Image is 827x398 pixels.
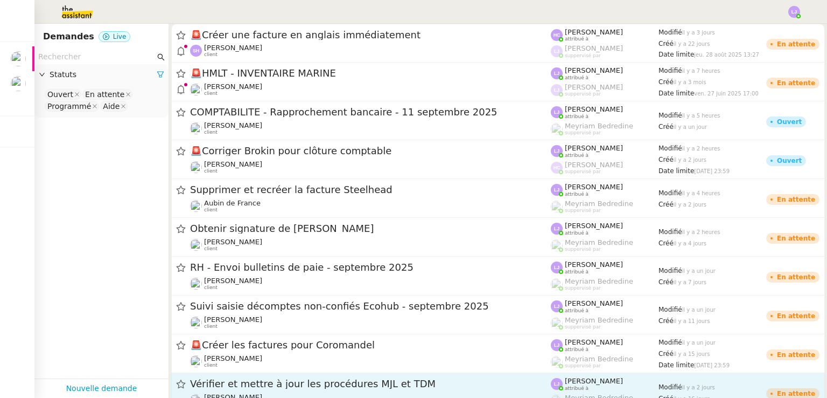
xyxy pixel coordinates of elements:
div: Ouvert [47,90,73,99]
span: il y a 4 jours [674,241,706,246]
span: Modifié [658,267,682,275]
img: svg [551,84,563,96]
span: il y a 11 jours [674,318,710,324]
span: 🚨 [190,29,202,40]
span: Créé [658,78,674,86]
span: il y a 2 heures [682,146,720,152]
span: COMPTABILITE - Rapprochement bancaire - 11 septembre 2025 [190,107,551,117]
span: il y a un jour [682,307,716,313]
app-user-label: attribué à [551,338,658,352]
img: users%2FNmPW3RcGagVdwlUj0SIRjiM8zA23%2Favatar%2Fb3e8f68e-88d8-429d-a2bd-00fb6f2d12db [190,355,202,367]
span: Créé [658,317,674,325]
span: Meyriam Bedredine [565,122,633,130]
nz-select-item: Programmé [45,101,99,112]
span: Modifié [658,112,682,119]
span: Date limite [658,90,694,97]
span: [PERSON_NAME] [565,183,623,191]
img: users%2FaellJyylmXSg4jqeVbanehhyYJm1%2Favatar%2Fprofile-pic%20(4).png [551,123,563,135]
span: suppervisé par [565,285,601,291]
span: Corriger Brokin pour clôture comptable [190,146,551,156]
app-user-label: suppervisé par [551,238,658,252]
input: Rechercher [38,51,155,63]
span: [DATE] 23:59 [694,362,730,368]
span: client [204,129,218,135]
span: attribué à [565,230,588,236]
nz-select-item: En attente [82,89,132,100]
span: il y a un jour [682,340,716,346]
span: il y a 4 heures [682,190,720,196]
span: il y a 7 jours [674,279,706,285]
app-user-label: attribué à [551,105,658,119]
span: [PERSON_NAME] [565,299,623,307]
span: Créé [658,278,674,286]
span: [PERSON_NAME] [204,83,262,91]
img: svg [551,300,563,312]
app-user-label: attribué à [551,28,658,42]
span: il y a un jour [674,124,707,130]
app-user-detailed-label: client [190,354,551,368]
div: Statuts [34,64,169,85]
app-user-detailed-label: client [190,315,551,330]
span: client [204,52,218,58]
img: svg [551,106,563,118]
span: client [204,246,218,252]
div: En attente [777,41,815,47]
img: svg [551,378,563,390]
span: il y a 5 heures [682,113,720,119]
app-user-detailed-label: client [190,160,551,174]
app-user-label: suppervisé par [551,316,658,330]
span: il y a 15 jours [674,351,710,357]
span: suppervisé par [565,91,601,97]
img: svg [551,223,563,235]
span: HMLT - INVENTAIRE MARINE [190,68,551,78]
app-user-label: attribué à [551,183,658,197]
span: Créé [658,239,674,247]
span: client [204,91,218,97]
app-user-label: attribué à [551,299,658,313]
span: [PERSON_NAME] [204,238,262,246]
img: svg [551,339,563,351]
span: jeu. 28 août 2025 13:27 [694,52,759,58]
img: users%2FSclkIUIAuBOhhDrbgjtrSikBoD03%2Favatar%2F48cbc63d-a03d-4817-b5bf-7f7aeed5f2a9 [190,200,202,212]
app-user-detailed-label: client [190,277,551,291]
span: [PERSON_NAME] [204,315,262,324]
span: 🚨 [190,145,202,156]
div: En attente [85,90,124,99]
span: attribué à [565,114,588,120]
img: svg [551,162,563,174]
div: En attente [777,274,815,280]
span: client [204,362,218,368]
span: Modifié [658,145,682,152]
img: users%2F0zQGGmvZECeMseaPawnreYAQQyS2%2Favatar%2Feddadf8a-b06f-4db9-91c4-adeed775bb0f [11,51,26,66]
span: Créé [658,350,674,358]
span: Créer une facture en anglais immédiatement [190,30,551,40]
img: users%2FaellJyylmXSg4jqeVbanehhyYJm1%2Favatar%2Fprofile-pic%20(4).png [551,201,563,212]
span: [PERSON_NAME] [565,66,623,74]
span: il y a 22 jours [674,41,710,47]
img: users%2F0zQGGmvZECeMseaPawnreYAQQyS2%2Favatar%2Feddadf8a-b06f-4db9-91c4-adeed775bb0f [190,161,202,173]
span: il y a 2 jours [674,157,706,163]
img: users%2FaellJyylmXSg4jqeVbanehhyYJm1%2Favatar%2Fprofile-pic%20(4).png [551,239,563,251]
app-user-label: attribué à [551,144,658,158]
app-user-label: suppervisé par [551,200,658,214]
span: 🚨 [190,67,202,79]
span: Statuts [50,68,157,81]
img: svg [788,6,800,18]
img: svg [551,45,563,57]
span: Modifié [658,67,682,74]
span: Meyriam Bedredine [565,238,633,246]
span: Obtenir signature de [PERSON_NAME] [190,224,551,234]
span: client [204,324,218,330]
span: il y a 2 heures [682,229,720,235]
span: [PERSON_NAME] [565,260,623,269]
span: Créé [658,201,674,208]
img: svg [190,45,202,57]
span: [PERSON_NAME] [204,160,262,168]
span: Créé [658,156,674,163]
span: Date limite [658,361,694,369]
div: En attente [777,352,815,358]
span: Meyriam Bedredine [565,316,633,324]
span: il y a 3 jours [682,30,715,36]
span: Modifié [658,306,682,313]
nz-select-item: Ouvert [45,89,81,100]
